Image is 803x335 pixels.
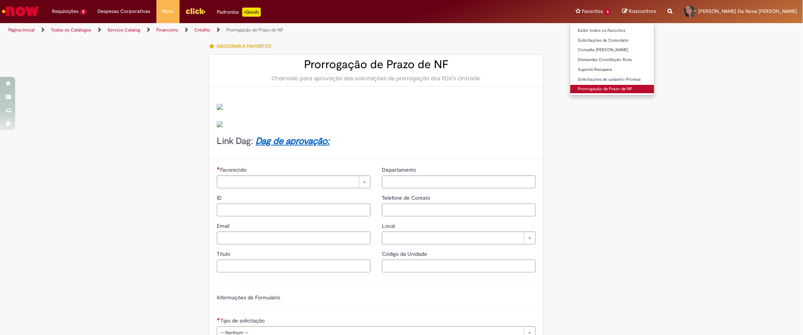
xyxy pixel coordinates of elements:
[382,175,536,188] input: Departamento
[570,36,654,45] a: Solicitações de Comodato
[51,27,91,33] a: Todos os Catálogos
[217,167,220,170] span: Necessários
[382,232,536,244] a: Limpar campo Local
[217,175,371,188] a: Limpar campo Favorecido
[220,317,266,324] span: Tipo de solicitação
[217,250,232,257] span: Título
[8,27,35,33] a: Página inicial
[242,8,261,17] p: +GenAi
[6,23,530,37] ul: Trilhas de página
[217,318,220,321] span: Necessários
[107,27,140,33] a: Service Catalog
[194,27,210,33] a: Crédito
[217,232,371,244] input: Email
[1,4,40,19] img: ServiceNow
[604,9,611,15] span: 6
[382,166,418,173] span: Departamento
[382,250,429,257] span: Código da Unidade
[226,27,283,33] a: Prorrogação de Prazo de NF
[382,204,536,216] input: Telefone de Contato
[216,43,271,49] span: Adicionar a Favoritos
[570,66,654,74] a: Suporte Recupera
[570,85,654,93] a: Prorrogação de Prazo de NF
[156,27,178,33] a: Financeiro
[209,38,275,54] button: Adicionar a Favoritos
[570,23,655,95] ul: Favoritos
[570,56,654,64] a: Demandas Conciliação Rota
[217,136,536,146] h3: Link Dag:
[217,104,223,110] img: sys_attachment.do
[698,8,797,14] span: [PERSON_NAME] Da Nova [PERSON_NAME]
[582,8,603,15] span: Favoritos
[622,8,656,15] a: Rascunhos
[570,46,654,54] a: Consulta [PERSON_NAME]
[217,204,371,216] input: ID
[220,166,248,173] span: Necessários - Favorecido
[382,194,432,201] span: Telefone de Contato
[382,222,396,229] span: Local
[382,260,536,272] input: Código da Unidade
[570,27,654,35] a: Exibir todos os Favoritos
[98,8,151,15] span: Despesas Corporativas
[629,8,656,15] span: Rascunhos
[185,5,206,17] img: click_logo_yellow_360x200.png
[80,9,87,15] span: 5
[570,75,654,84] a: Solicitações de cadastro Promax
[256,135,330,147] a: Dag de aprovação:
[162,8,174,15] span: More
[217,260,371,272] input: Título
[217,58,536,71] h2: Prorrogação de Prazo de NF
[217,194,223,201] span: ID
[217,294,280,301] label: Informações de Formulário
[217,222,231,229] span: Email
[217,8,261,17] div: Padroniza
[217,121,223,127] img: sys_attachment.do
[52,8,79,15] span: Requisições
[217,75,536,82] div: Chamado para aprovação das solicitações de prorrogação dos PDV's Ontrade.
